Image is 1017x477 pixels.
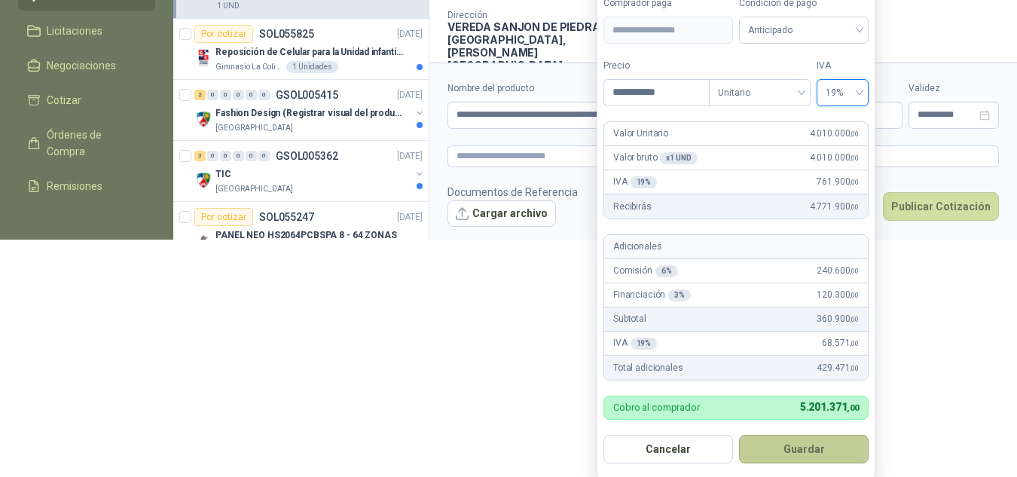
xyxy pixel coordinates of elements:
span: Remisiones [47,178,102,194]
button: Cancelar [603,435,733,463]
p: [GEOGRAPHIC_DATA] [215,122,293,134]
button: Cargar archivo [447,200,556,228]
div: x 1 UND [660,152,697,164]
div: 0 [258,151,270,161]
p: Valor bruto [613,151,698,165]
span: 19% [826,81,860,104]
div: 19 % [631,176,658,188]
img: Company Logo [194,171,212,189]
span: 4.010.000 [810,151,859,165]
label: IVA [817,59,869,73]
div: 0 [246,151,257,161]
p: PANEL NEO HS2064PCBSPA 8 - 64 ZONAS [215,228,397,243]
p: GSOL005362 [276,151,338,161]
a: 3 0 0 0 0 0 GSOL005362[DATE] Company LogoTIC[GEOGRAPHIC_DATA] [194,147,426,195]
a: Por cotizarSOL055825[DATE] Company LogoReposición de Celular para la Unidad infantil (con forro, ... [173,19,429,80]
span: ,00 [850,315,859,323]
p: Documentos de Referencia [447,184,578,200]
p: IVA [613,336,657,350]
p: Total adicionales [613,361,683,375]
p: Financiación [613,288,691,302]
p: Comisión [613,264,678,278]
a: 2 0 0 0 0 0 GSOL005415[DATE] Company LogoFashion Design (Registrar visual del producto)[GEOGRAPHI... [194,86,426,134]
p: Gimnasio La Colina [215,61,283,73]
span: ,00 [850,130,859,138]
p: GSOL005415 [276,90,338,100]
p: Subtotal [613,312,646,326]
a: Negociaciones [18,51,155,80]
p: Adicionales [613,240,661,254]
p: Cobro al comprador [613,402,700,412]
span: ,00 [850,154,859,162]
div: 0 [207,151,218,161]
span: 4.010.000 [810,127,859,141]
p: [GEOGRAPHIC_DATA] [215,183,293,195]
div: 3 % [668,289,691,301]
div: 0 [258,90,270,100]
p: Valor Unitario [613,127,668,141]
span: 120.300 [817,288,859,302]
label: Nombre del producto [447,81,692,96]
span: ,00 [850,203,859,211]
div: Por cotizar [194,208,253,226]
div: 3 [194,151,206,161]
span: 240.600 [817,264,859,278]
span: Anticipado [748,19,860,41]
span: 4.771.900 [810,200,859,214]
span: Licitaciones [47,23,102,39]
a: Remisiones [18,172,155,200]
div: 0 [220,90,231,100]
a: Cotizar [18,86,155,115]
p: Recibirás [613,200,652,214]
p: Fashion Design (Registrar visual del producto) [215,106,403,121]
div: 0 [233,151,244,161]
p: SOL055247 [259,212,314,222]
div: 0 [220,151,231,161]
p: [DATE] [397,27,423,41]
div: 0 [233,90,244,100]
span: ,00 [847,403,859,413]
button: Guardar [739,435,869,463]
span: ,00 [850,267,859,275]
span: 429.471 [817,361,859,375]
div: 0 [207,90,218,100]
p: TIC [215,167,231,182]
a: Órdenes de Compra [18,121,155,166]
span: 761.900 [817,175,859,189]
div: Por cotizar [194,25,253,43]
p: Dirección [447,10,609,20]
span: 68.571 [822,336,859,350]
span: Cotizar [47,92,81,109]
div: 0 [246,90,257,100]
span: ,00 [850,291,859,299]
span: Unitario [718,81,802,104]
label: Precio [603,59,709,73]
label: Validez [909,81,999,96]
span: 360.900 [817,312,859,326]
a: Licitaciones [18,17,155,45]
p: Reposición de Celular para la Unidad infantil (con forro, y vidrio protector) [215,45,403,60]
p: [DATE] [397,210,423,225]
div: 19 % [631,338,658,350]
img: Company Logo [194,49,212,67]
span: ,00 [850,178,859,186]
div: 1 Unidades [286,61,338,73]
button: Publicar Cotización [883,192,999,221]
span: ,00 [850,339,859,347]
span: Negociaciones [47,57,116,74]
p: VEREDA SANJON DE PIEDRA [GEOGRAPHIC_DATA] , [PERSON_NAME][GEOGRAPHIC_DATA] [447,20,609,72]
img: Company Logo [194,110,212,128]
p: [DATE] [397,88,423,102]
p: IVA [613,175,657,189]
span: ,00 [850,364,859,372]
span: Órdenes de Compra [47,127,141,160]
div: 6 % [655,265,678,277]
div: 2 [194,90,206,100]
a: Por cotizarSOL055247[DATE] Company LogoPANEL NEO HS2064PCBSPA 8 - 64 ZONAS [173,202,429,263]
p: SOL055825 [259,29,314,39]
p: [DATE] [397,149,423,164]
span: 5.201.371 [800,401,859,413]
img: Company Logo [194,232,212,250]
